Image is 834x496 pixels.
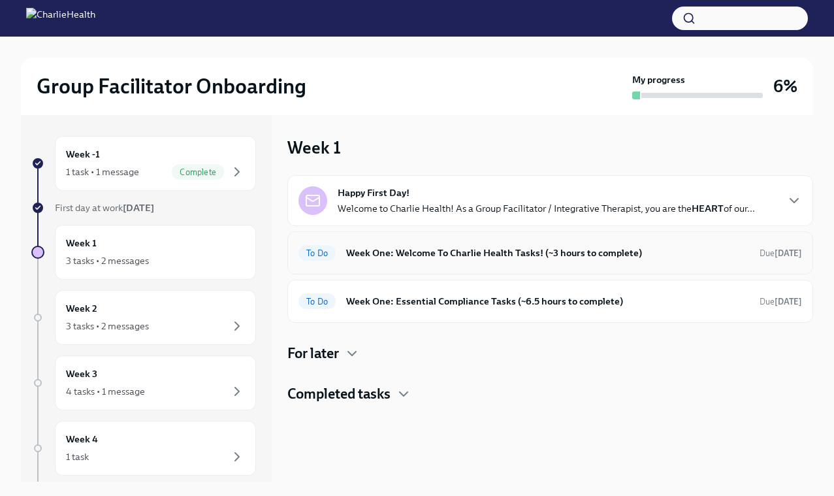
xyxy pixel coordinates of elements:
[66,301,97,316] h6: Week 2
[66,320,149,333] div: 3 tasks • 2 messages
[66,147,100,161] h6: Week -1
[775,248,802,258] strong: [DATE]
[31,201,256,214] a: First day at work[DATE]
[692,203,724,214] strong: HEART
[346,246,749,260] h6: Week One: Welcome To Charlie Health Tasks! (~3 hours to complete)
[66,385,145,398] div: 4 tasks • 1 message
[346,294,749,308] h6: Week One: Essential Compliance Tasks (~6.5 hours to complete)
[287,136,341,159] h3: Week 1
[66,236,97,250] h6: Week 1
[298,297,336,306] span: To Do
[66,432,98,446] h6: Week 4
[55,202,154,214] span: First day at work
[760,248,802,258] span: Due
[298,291,802,312] a: To DoWeek One: Essential Compliance Tasks (~6.5 hours to complete)Due[DATE]
[172,167,224,177] span: Complete
[31,421,256,476] a: Week 41 task
[760,295,802,308] span: September 9th, 2025 10:00
[26,8,95,29] img: CharlieHealth
[773,74,797,98] h3: 6%
[298,248,336,258] span: To Do
[66,165,139,178] div: 1 task • 1 message
[287,344,813,363] div: For later
[338,202,755,215] p: Welcome to Charlie Health! As a Group Facilitator / Integrative Therapist, you are the of our...
[287,384,391,404] h4: Completed tasks
[632,73,685,86] strong: My progress
[287,384,813,404] div: Completed tasks
[66,450,89,463] div: 1 task
[760,297,802,306] span: Due
[338,186,409,199] strong: Happy First Day!
[123,202,154,214] strong: [DATE]
[760,247,802,259] span: September 9th, 2025 10:00
[37,73,306,99] h2: Group Facilitator Onboarding
[31,136,256,191] a: Week -11 task • 1 messageComplete
[31,225,256,280] a: Week 13 tasks • 2 messages
[66,367,97,381] h6: Week 3
[31,355,256,410] a: Week 34 tasks • 1 message
[66,254,149,267] div: 3 tasks • 2 messages
[775,297,802,306] strong: [DATE]
[298,242,802,263] a: To DoWeek One: Welcome To Charlie Health Tasks! (~3 hours to complete)Due[DATE]
[287,344,339,363] h4: For later
[31,290,256,345] a: Week 23 tasks • 2 messages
